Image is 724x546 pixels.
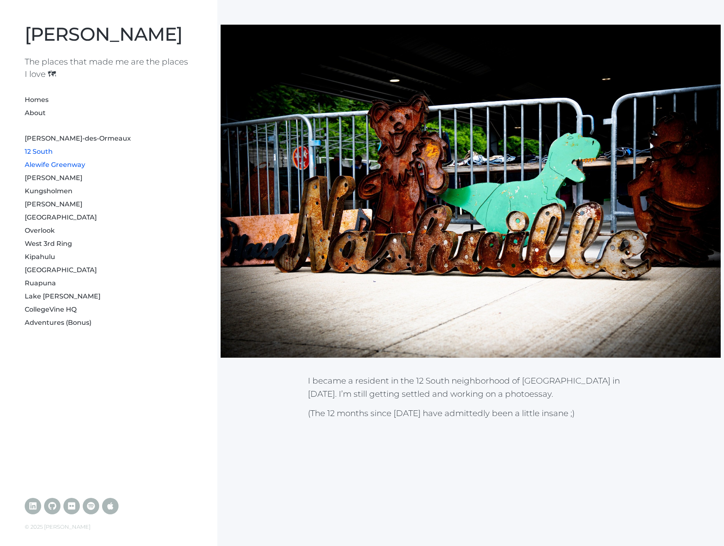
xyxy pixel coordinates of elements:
a: Kipahulu [25,253,55,261]
a: Adventures (Bonus) [25,319,91,326]
a: CollegeVine HQ [25,305,77,313]
a: Alewife Greenway [25,161,85,169]
a: [PERSON_NAME]-des-Ormeaux [25,134,131,142]
a: Overlook [25,227,55,234]
a: [PERSON_NAME] [25,200,82,208]
a: [GEOGRAPHIC_DATA] [25,213,97,221]
a: Lake [PERSON_NAME] [25,292,100,300]
a: 12 South [25,148,53,155]
a: [PERSON_NAME] [25,23,182,45]
p: I became a resident in the 12 South neighborhood of [GEOGRAPHIC_DATA] in [DATE]. I’m still gettin... [308,374,633,400]
a: Homes [25,96,49,104]
span: © 2025 [PERSON_NAME] [25,523,91,530]
h1: The places that made me are the places I love 🗺 [25,56,193,80]
a: [PERSON_NAME] [25,174,82,182]
a: Kungsholmen [25,187,72,195]
a: Ruapuna [25,279,56,287]
a: West 3rd Ring [25,240,72,248]
p: (The 12 months since [DATE] have admittedly been a little insane ;) [308,407,633,420]
a: [GEOGRAPHIC_DATA] [25,266,97,274]
a: About [25,109,46,117]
